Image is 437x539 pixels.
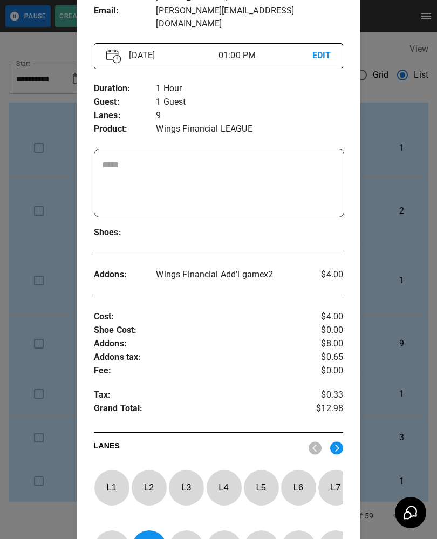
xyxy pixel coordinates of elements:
[94,324,302,337] p: Shoe Cost :
[302,337,343,351] p: $8.00
[94,402,302,418] p: Grand Total :
[168,475,204,500] p: L 3
[94,337,302,351] p: Addons :
[206,475,242,500] p: L 4
[94,475,129,500] p: L 1
[156,268,302,281] p: Wings Financial Add'l game x 2
[94,109,156,122] p: Lanes :
[131,475,167,500] p: L 2
[94,122,156,136] p: Product :
[302,268,343,281] p: $4.00
[94,388,302,402] p: Tax :
[312,49,331,63] p: EDIT
[94,226,156,240] p: Shoes :
[94,310,302,324] p: Cost :
[94,4,156,18] p: Email :
[281,475,316,500] p: L 6
[106,49,121,64] img: Vector
[94,82,156,95] p: Duration :
[318,475,353,500] p: L 7
[94,364,302,378] p: Fee :
[156,4,343,30] p: [PERSON_NAME][EMAIL_ADDRESS][DOMAIN_NAME]
[156,95,343,109] p: 1 Guest
[125,49,218,62] p: [DATE]
[156,109,343,122] p: 9
[302,351,343,364] p: $0.65
[302,324,343,337] p: $0.00
[94,268,156,282] p: Addons :
[243,475,279,500] p: L 5
[218,49,312,62] p: 01:00 PM
[302,310,343,324] p: $4.00
[94,95,156,109] p: Guest :
[94,351,302,364] p: Addons tax :
[302,364,343,378] p: $0.00
[302,388,343,402] p: $0.33
[156,122,343,136] p: Wings Financial LEAGUE
[94,440,301,455] p: LANES
[330,441,343,455] img: right.svg
[309,441,322,455] img: nav_left.svg
[156,82,343,95] p: 1 Hour
[302,402,343,418] p: $12.98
